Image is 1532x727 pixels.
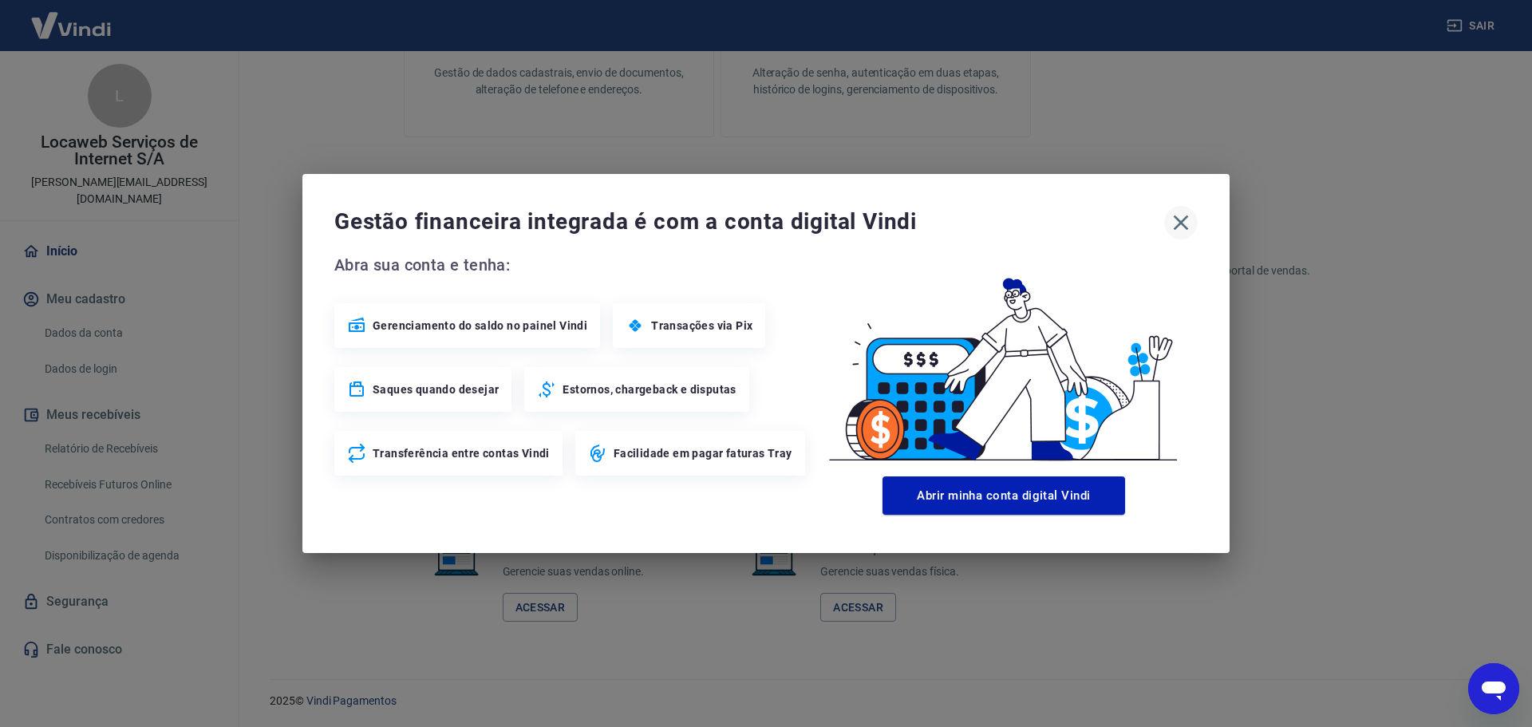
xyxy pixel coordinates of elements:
[651,318,752,334] span: Transações via Pix
[882,476,1125,515] button: Abrir minha conta digital Vindi
[373,445,550,461] span: Transferência entre contas Vindi
[334,206,1164,238] span: Gestão financeira integrada é com a conta digital Vindi
[810,252,1198,470] img: Good Billing
[563,381,736,397] span: Estornos, chargeback e disputas
[373,318,587,334] span: Gerenciamento do saldo no painel Vindi
[614,445,792,461] span: Facilidade em pagar faturas Tray
[1468,663,1519,714] iframe: Botão para abrir a janela de mensagens
[334,252,810,278] span: Abra sua conta e tenha:
[373,381,499,397] span: Saques quando desejar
